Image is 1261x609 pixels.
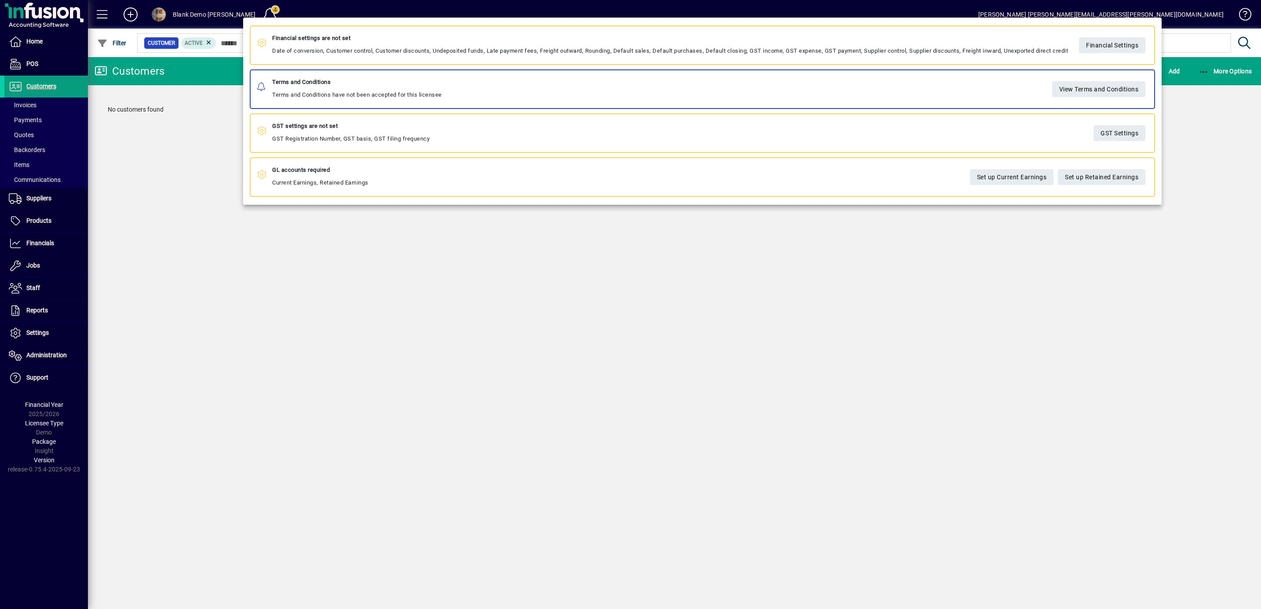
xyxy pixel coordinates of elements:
[1101,126,1138,140] span: GST Settings
[1079,37,1145,53] a: Financial Settings
[272,33,1068,58] div: Date of conversion, Customer control, Customer discounts, Undeposited funds, Late payment fees, F...
[272,33,1068,43] div: Financial settings are not set
[1052,81,1145,97] a: View Terms and Conditions
[1086,38,1138,52] span: Financial Settings
[272,121,430,145] div: GST Registration Number, GST basis, GST filing frequency
[1065,170,1138,184] span: Set up Retained Earnings
[969,169,1053,185] a: Set up Current Earnings
[977,170,1046,184] span: Set up Current Earnings
[1093,125,1145,141] a: GST Settings
[1058,169,1145,185] a: Set up Retained Earnings
[272,165,368,189] div: Current Earnings, Retained Earnings
[272,77,442,87] div: Terms and Conditions
[272,77,442,101] div: Terms and Conditions have not been accepted for this licensee
[1059,82,1138,96] span: View Terms and Conditions
[272,121,430,131] div: GST settings are not set
[272,165,368,175] div: GL accounts required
